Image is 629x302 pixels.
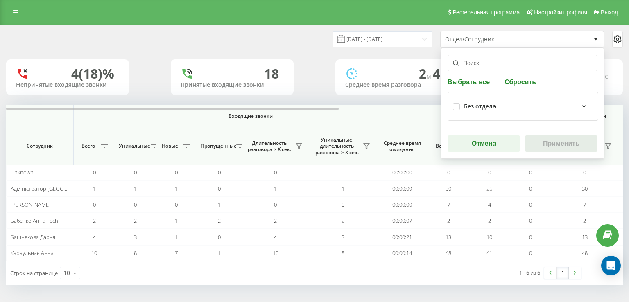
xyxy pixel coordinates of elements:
[91,249,97,257] span: 10
[529,201,532,208] span: 0
[175,201,178,208] span: 0
[119,143,148,149] span: Уникальные
[534,9,587,16] span: Настройки профиля
[274,201,277,208] span: 0
[160,143,180,149] span: Новые
[218,201,221,208] span: 1
[342,169,344,176] span: 0
[134,233,137,241] span: 3
[71,66,114,81] div: 4 (18)%
[175,185,178,192] span: 1
[95,113,406,119] span: Входящие звонки
[529,249,532,257] span: 0
[529,185,532,192] span: 0
[447,201,450,208] span: 7
[447,217,450,224] span: 2
[342,249,344,257] span: 8
[218,217,221,224] span: 2
[16,81,119,88] div: Непринятые входящие звонки
[377,213,428,229] td: 00:00:07
[342,185,344,192] span: 1
[601,256,621,275] div: Open Intercom Messenger
[426,72,433,81] span: м
[175,169,178,176] span: 0
[445,36,543,43] div: Отдел/Сотрудник
[529,233,532,241] span: 0
[529,217,532,224] span: 0
[605,72,608,81] span: c
[218,169,221,176] span: 0
[246,140,293,153] span: Длительность разговора > Х сек.
[488,169,491,176] span: 0
[464,103,496,110] div: Без отдела
[377,229,428,245] td: 00:00:21
[274,233,277,241] span: 4
[201,143,234,149] span: Пропущенные
[448,78,492,86] button: Выбрать все
[377,245,428,261] td: 00:00:14
[486,249,492,257] span: 41
[175,233,178,241] span: 1
[488,201,491,208] span: 4
[218,185,221,192] span: 0
[274,217,277,224] span: 2
[175,249,178,257] span: 7
[419,65,433,82] span: 2
[63,269,70,277] div: 10
[582,249,588,257] span: 48
[11,201,50,208] span: [PERSON_NAME]
[433,65,443,82] span: 4
[93,201,96,208] span: 0
[274,169,277,176] span: 0
[93,185,96,192] span: 1
[11,249,54,257] span: Караульная Анна
[134,169,137,176] span: 0
[273,249,278,257] span: 10
[11,217,58,224] span: Бабенко Анна Tech
[448,135,520,152] button: Отмена
[525,135,597,152] button: Применить
[502,78,538,86] button: Сбросить
[377,165,428,180] td: 00:00:00
[134,217,137,224] span: 2
[345,81,448,88] div: Среднее время разговора
[93,233,96,241] span: 4
[274,185,277,192] span: 1
[488,217,491,224] span: 2
[10,269,58,277] span: Строк на странице
[218,233,221,241] span: 0
[486,233,492,241] span: 10
[529,169,532,176] span: 0
[342,201,344,208] span: 0
[486,185,492,192] span: 25
[447,169,450,176] span: 0
[446,233,451,241] span: 13
[93,169,96,176] span: 0
[446,185,451,192] span: 30
[11,185,98,192] span: Адміністратор [GEOGRAPHIC_DATA]
[383,140,421,153] span: Среднее время ожидания
[264,66,279,81] div: 18
[11,233,55,241] span: Башнякова Дарья
[134,249,137,257] span: 8
[134,201,137,208] span: 0
[377,197,428,213] td: 00:00:00
[583,169,586,176] span: 0
[11,169,34,176] span: Unknown
[446,249,451,257] span: 48
[448,55,597,71] input: Поиск
[313,137,360,156] span: Уникальные, длительность разговора > Х сек.
[601,9,618,16] span: Выход
[583,217,586,224] span: 2
[432,143,453,149] span: Всего
[181,81,284,88] div: Принятые входящие звонки
[519,268,540,277] div: 1 - 6 из 6
[175,217,178,224] span: 1
[342,233,344,241] span: 3
[557,267,569,279] a: 1
[218,249,221,257] span: 1
[582,185,588,192] span: 30
[377,180,428,196] td: 00:00:09
[453,9,520,16] span: Реферальная программа
[13,143,66,149] span: Сотрудник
